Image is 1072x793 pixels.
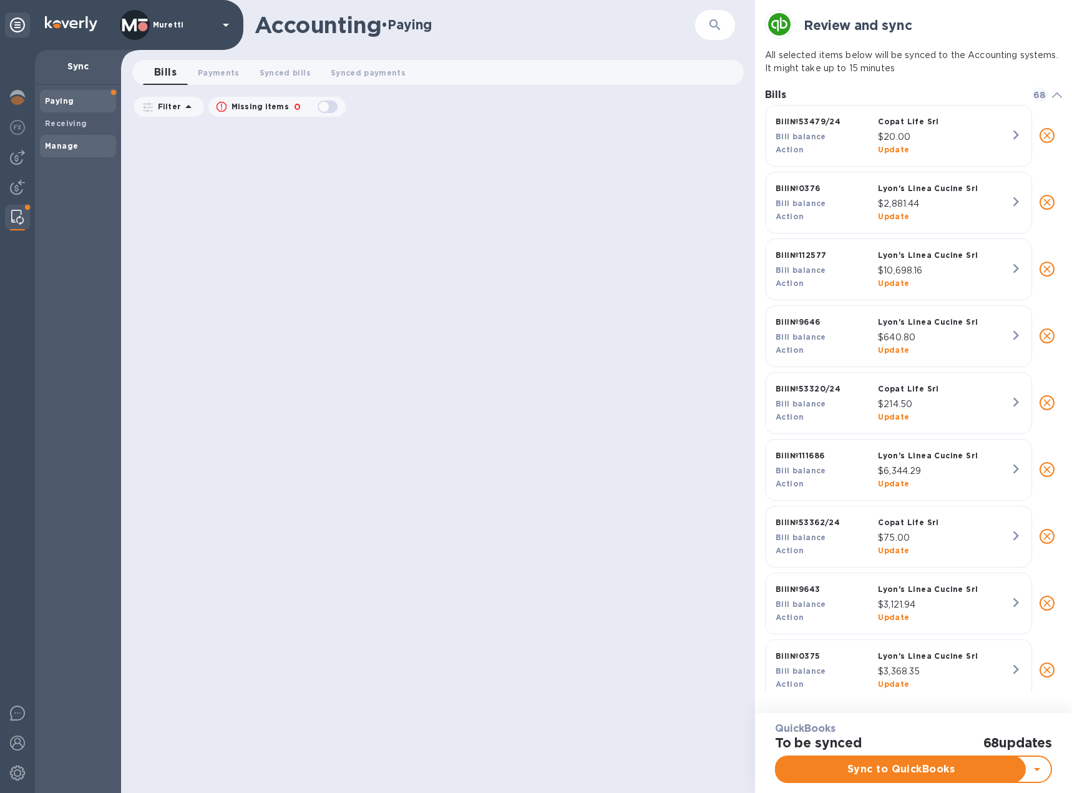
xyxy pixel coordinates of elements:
[878,465,1021,478] p: $6,344.29
[153,101,181,112] p: Filter
[765,305,1032,367] button: Bill№9646Lyon's Linea Cucine SrlBill balance$640.80ActionUpdate
[765,506,1032,568] button: Bill№53362/24Copat Life SrlBill balance$75.00ActionUpdate
[776,317,821,327] b: Bill № 9646
[381,17,432,32] h2: • Paying
[878,651,978,661] b: Lyon's Linea Cucine Srl
[776,117,841,126] b: Bill № 53479/24
[776,466,826,475] b: Bill balance
[878,584,978,594] b: Lyon's Linea Cucine Srl
[776,399,826,408] b: Bill balance
[776,332,826,342] b: Bill balance
[255,12,381,38] h1: Accounting
[878,598,1021,611] p: $3,121.94
[776,451,824,460] b: Bill № 111686
[786,762,1016,777] span: Sync to QuickBooks
[765,439,1032,501] button: Bill№111686Lyon's Linea Cucine SrlBill balance$6,344.29ActionUpdate
[1032,121,1062,150] button: close
[1032,521,1062,551] button: close
[878,331,1021,344] p: $640.80
[776,546,804,555] b: Action
[153,21,215,29] p: Muretti
[878,250,978,260] b: Lyon's Linea Cucine Srl
[878,613,909,622] b: Update
[765,239,1032,300] button: Bill№112577Lyon's Linea Cucine SrlBill balance$10,698.16ActionUpdate
[776,384,841,393] b: Bill № 53320/24
[765,639,1032,701] button: Bill№0375Lyon's Linea Cucine SrlBill balance$3,368.35ActionUpdate
[765,89,786,101] b: Bills
[776,666,826,676] b: Bill balance
[294,101,301,114] p: 0
[776,613,804,622] b: Action
[765,105,1062,693] div: grid
[878,317,978,327] b: Lyon's Linea Cucine Srl
[1032,254,1062,284] button: close
[776,265,826,275] b: Bill balance
[878,184,978,193] b: Lyon's Linea Cucine Srl
[1032,588,1062,618] button: close
[45,141,78,150] b: Manage
[45,16,97,31] img: Logo
[775,735,862,751] h2: To be synced
[1033,90,1046,100] b: 68
[776,651,821,661] b: Bill № 0375
[878,212,909,221] b: Update
[878,518,939,527] b: Copat Life Srl
[878,145,909,154] b: Update
[776,212,804,221] b: Action
[878,531,1021,544] p: $75.00
[776,599,826,609] b: Bill balance
[776,345,804,355] b: Action
[45,119,87,128] b: Receiving
[765,172,1032,234] button: Bill№0376Lyon's Linea Cucine SrlBill balance$2,881.44ActionUpdate
[765,573,1032,634] button: Bill№9643Lyon's Linea Cucine SrlBill balance$3,121.94ActionUpdate
[878,384,939,393] b: Copat Life Srl
[878,264,1021,277] p: $10,698.16
[45,60,111,72] p: Sync
[878,197,1021,210] p: $2,881.44
[775,723,1052,735] h3: QuickBooks
[198,66,240,79] span: Payments
[878,665,1021,678] p: $3,368.35
[804,17,912,33] b: Review and sync
[878,398,1021,411] p: $214.50
[765,85,1062,105] div: Bills 68
[878,278,909,288] b: Update
[878,679,909,689] b: Update
[776,250,826,260] b: Bill № 112577
[878,117,939,126] b: Copat Life Srl
[776,757,1026,782] button: Sync to QuickBooks
[776,184,821,193] b: Bill № 0376
[1032,455,1062,485] button: close
[776,533,826,542] b: Bill balance
[331,66,406,79] span: Synced payments
[765,105,1032,167] button: Bill№53479/24Copat Life SrlBill balance$20.00ActionUpdate
[878,131,1021,144] p: $20.00
[878,479,909,488] b: Update
[878,345,909,355] b: Update
[776,199,826,208] b: Bill balance
[776,132,826,141] b: Bill balance
[208,97,346,117] button: Missing items0
[1032,321,1062,351] button: close
[776,584,821,594] b: Bill № 9643
[878,451,978,460] b: Lyon's Linea Cucine Srl
[260,66,311,79] span: Synced bills
[1032,187,1062,217] button: close
[1032,388,1062,418] button: close
[983,735,1052,751] h2: 68 updates
[765,49,1062,75] p: All selected items below will be synced to the Accounting systems. It might take up to 15 minutes
[776,278,804,288] b: Action
[765,372,1032,434] button: Bill№53320/24Copat Life SrlBill balance$214.50ActionUpdate
[878,412,909,421] b: Update
[154,64,177,81] span: Bills
[878,546,909,555] b: Update
[776,145,804,154] b: Action
[776,679,804,689] b: Action
[776,518,840,527] b: Bill № 53362/24
[45,96,74,106] b: Paying
[1032,655,1062,685] button: close
[231,101,289,112] p: Missing items
[776,479,804,488] b: Action
[776,412,804,421] b: Action
[5,12,30,37] div: Unpin categories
